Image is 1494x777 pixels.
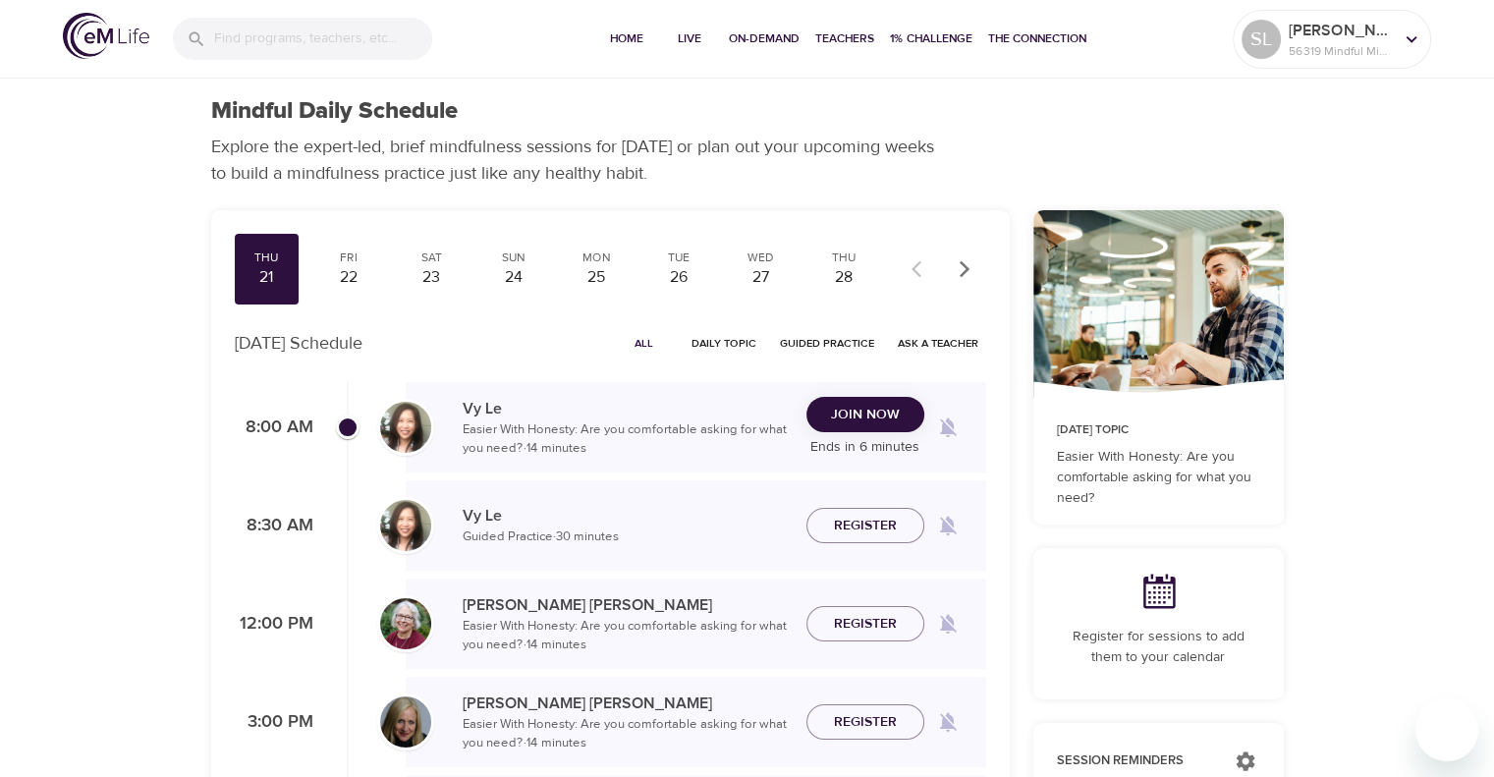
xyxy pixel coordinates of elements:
button: All [613,328,676,359]
span: Register [834,710,897,735]
span: All [621,334,668,353]
span: 1% Challenge [890,28,972,49]
div: 24 [489,266,538,289]
button: Guided Practice [772,328,882,359]
p: [PERSON_NAME] [PERSON_NAME] [463,692,791,715]
p: Easier With Honesty: Are you comfortable asking for what you need? [1057,447,1260,509]
p: [DATE] Topic [1057,421,1260,439]
p: 8:30 AM [235,513,313,539]
span: Remind me when a class goes live every Thursday at 3:00 PM [924,698,971,746]
div: Fri [324,250,373,266]
div: 26 [654,266,703,289]
iframe: Button to launch messaging window [1415,698,1478,761]
div: Mon [572,250,621,266]
p: Easier With Honesty: Are you comfortable asking for what you need? · 14 minutes [463,617,791,655]
span: Register [834,514,897,538]
p: [PERSON_NAME] [PERSON_NAME] [463,593,791,617]
span: Remind me when a class goes live every Thursday at 12:00 PM [924,600,971,647]
img: vy-profile-good-3.jpg [380,500,431,551]
button: Ask a Teacher [890,328,986,359]
div: 27 [737,266,786,289]
p: Easier With Honesty: Are you comfortable asking for what you need? · 14 minutes [463,420,791,459]
input: Find programs, teachers, etc... [214,18,432,60]
p: 3:00 PM [235,709,313,736]
button: Daily Topic [684,328,764,359]
p: 56319 Mindful Minutes [1289,42,1393,60]
div: SL [1242,20,1281,59]
p: [PERSON_NAME] [1289,19,1393,42]
img: logo [63,13,149,59]
button: Register [806,606,924,642]
span: Register [834,612,897,637]
span: Remind me when a class goes live every Thursday at 8:30 AM [924,502,971,549]
p: [DATE] Schedule [235,330,362,357]
div: Thu [243,250,292,266]
h1: Mindful Daily Schedule [211,97,458,126]
p: 12:00 PM [235,611,313,638]
div: Sat [407,250,456,266]
div: Thu [819,250,868,266]
span: The Connection [988,28,1086,49]
button: Register [806,508,924,544]
div: Tue [654,250,703,266]
p: Vy Le [463,397,791,420]
img: Bernice_Moore_min.jpg [380,598,431,649]
span: Ask a Teacher [898,334,978,353]
p: 8:00 AM [235,415,313,441]
p: Register for sessions to add them to your calendar [1057,627,1260,668]
div: 23 [407,266,456,289]
span: Guided Practice [780,334,874,353]
span: Teachers [815,28,874,49]
span: On-Demand [729,28,800,49]
img: Diane_Renz-min.jpg [380,696,431,748]
button: Register [806,704,924,741]
span: Daily Topic [692,334,756,353]
div: Wed [737,250,786,266]
img: vy-profile-good-3.jpg [380,402,431,453]
p: Session Reminders [1057,751,1215,771]
p: Explore the expert-led, brief mindfulness sessions for [DATE] or plan out your upcoming weeks to ... [211,134,948,187]
div: 28 [819,266,868,289]
p: Vy Le [463,504,791,527]
p: Ends in 6 minutes [806,437,924,458]
p: Easier With Honesty: Are you comfortable asking for what you need? · 14 minutes [463,715,791,753]
div: Sun [489,250,538,266]
span: Home [603,28,650,49]
span: Join Now [831,403,900,427]
div: 25 [572,266,621,289]
button: Join Now [806,397,924,433]
p: Guided Practice · 30 minutes [463,527,791,547]
div: 22 [324,266,373,289]
span: Live [666,28,713,49]
div: 21 [243,266,292,289]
